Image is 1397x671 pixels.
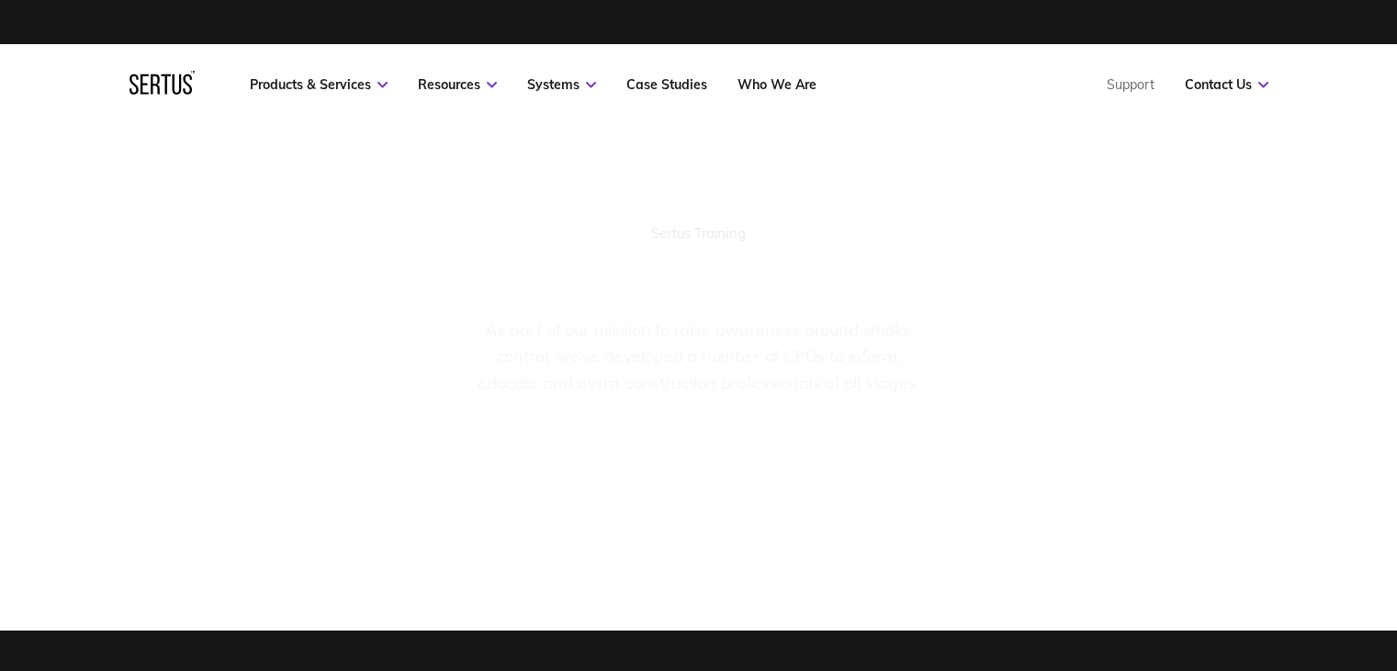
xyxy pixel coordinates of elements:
[1185,76,1268,93] a: Contact Us
[738,76,817,93] a: Who We Are
[626,76,707,93] a: Case Studies
[469,317,929,396] div: As part of our mission to raise awareness around smoke control, we’ve developed a number of CPDs ...
[418,76,497,93] a: Resources
[527,76,596,93] a: Systems
[197,224,1200,242] div: Sertus Training
[1107,76,1155,93] a: Support
[250,76,388,93] a: Products & Services
[197,246,1200,306] h1: Training & CPDs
